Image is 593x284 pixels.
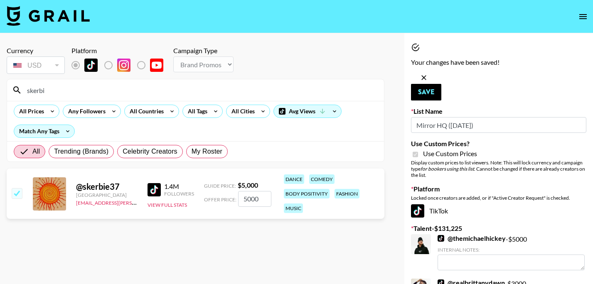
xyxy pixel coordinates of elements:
[575,8,591,25] button: open drawer
[274,105,341,118] div: Avg Views
[117,59,130,72] img: Instagram
[284,189,330,198] div: body positivity
[76,192,138,198] div: [GEOGRAPHIC_DATA]
[173,47,234,55] div: Campaign Type
[423,149,477,158] span: Use Custom Prices
[204,196,236,203] span: Offer Price:
[76,181,138,192] div: @ skerbie37
[438,235,444,242] img: TikTok
[71,47,170,55] div: Platform
[7,6,90,26] img: Grail Talent
[14,125,74,137] div: Match Any Tags
[438,234,506,242] a: @themichaelhickey
[7,47,65,55] div: Currency
[411,159,586,178] div: Display custom prices to list viewers. Note: This will lock currency and campaign type . Cannot b...
[150,59,163,72] img: YouTube
[54,147,108,157] span: Trending (Brands)
[14,105,46,118] div: All Prices
[63,105,107,118] div: Any Followers
[411,224,586,233] label: Talent - $ 131,225
[32,147,40,157] span: All
[7,55,65,76] div: Currency is locked to USD
[183,105,209,118] div: All Tags
[284,203,303,213] div: music
[411,55,586,70] div: Your changes have been saved!
[192,147,222,157] span: My Roster
[411,195,586,201] div: Locked once creators are added, or if "Active Creator Request" is checked.
[411,204,586,218] div: TikTok
[238,181,258,189] strong: $ 5,000
[421,166,474,172] em: for bookers using this list
[226,105,256,118] div: All Cities
[125,105,165,118] div: All Countries
[204,183,236,189] span: Guide Price:
[22,83,379,97] input: Search by User Name
[76,198,199,206] a: [EMAIL_ADDRESS][PERSON_NAME][DOMAIN_NAME]
[123,147,177,157] span: Celebrity Creators
[71,56,170,74] div: List locked to TikTok.
[438,247,585,253] div: Internal Notes:
[148,183,161,196] img: TikTok
[411,84,441,100] button: Save
[164,191,194,197] div: Followers
[411,185,586,193] label: Platform
[164,182,194,191] div: 1.4M
[148,202,187,208] button: View Full Stats
[411,204,424,218] img: TikTok
[335,189,359,198] div: fashion
[8,58,63,73] div: USD
[411,107,586,115] label: List Name
[438,234,585,270] div: - $ 5000
[411,140,586,148] label: Use Custom Prices?
[284,174,304,184] div: dance
[84,59,98,72] img: TikTok
[309,174,335,184] div: comedy
[238,191,271,207] input: 5,000
[418,71,430,84] button: Close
